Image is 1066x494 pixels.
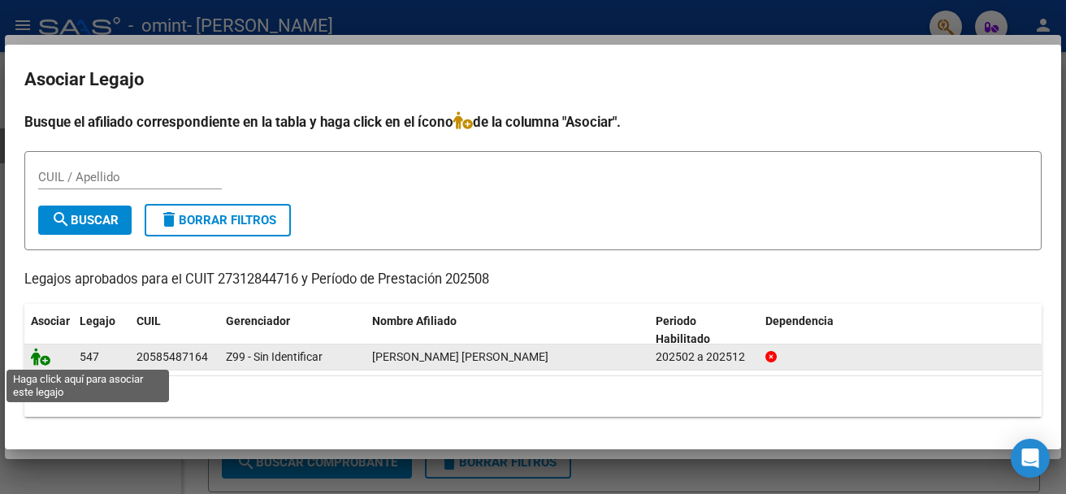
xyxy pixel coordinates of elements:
[372,314,457,327] span: Nombre Afiliado
[145,204,291,236] button: Borrar Filtros
[136,314,161,327] span: CUIL
[73,304,130,357] datatable-header-cell: Legajo
[24,64,1042,95] h2: Asociar Legajo
[130,304,219,357] datatable-header-cell: CUIL
[80,350,99,363] span: 547
[24,111,1042,132] h4: Busque el afiliado correspondiente en la tabla y haga click en el ícono de la columna "Asociar".
[366,304,649,357] datatable-header-cell: Nombre Afiliado
[31,314,70,327] span: Asociar
[24,376,1042,417] div: 1 registros
[226,350,323,363] span: Z99 - Sin Identificar
[51,213,119,227] span: Buscar
[219,304,366,357] datatable-header-cell: Gerenciador
[38,206,132,235] button: Buscar
[80,314,115,327] span: Legajo
[24,304,73,357] datatable-header-cell: Asociar
[656,348,752,366] div: 202502 a 202512
[136,348,208,366] div: 20585487164
[159,213,276,227] span: Borrar Filtros
[765,314,834,327] span: Dependencia
[159,210,179,229] mat-icon: delete
[51,210,71,229] mat-icon: search
[649,304,759,357] datatable-header-cell: Periodo Habilitado
[372,350,548,363] span: MOLL BRUNA ALVARO ISMAEL
[226,314,290,327] span: Gerenciador
[759,304,1042,357] datatable-header-cell: Dependencia
[24,270,1042,290] p: Legajos aprobados para el CUIT 27312844716 y Período de Prestación 202508
[656,314,710,346] span: Periodo Habilitado
[1011,439,1050,478] div: Open Intercom Messenger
